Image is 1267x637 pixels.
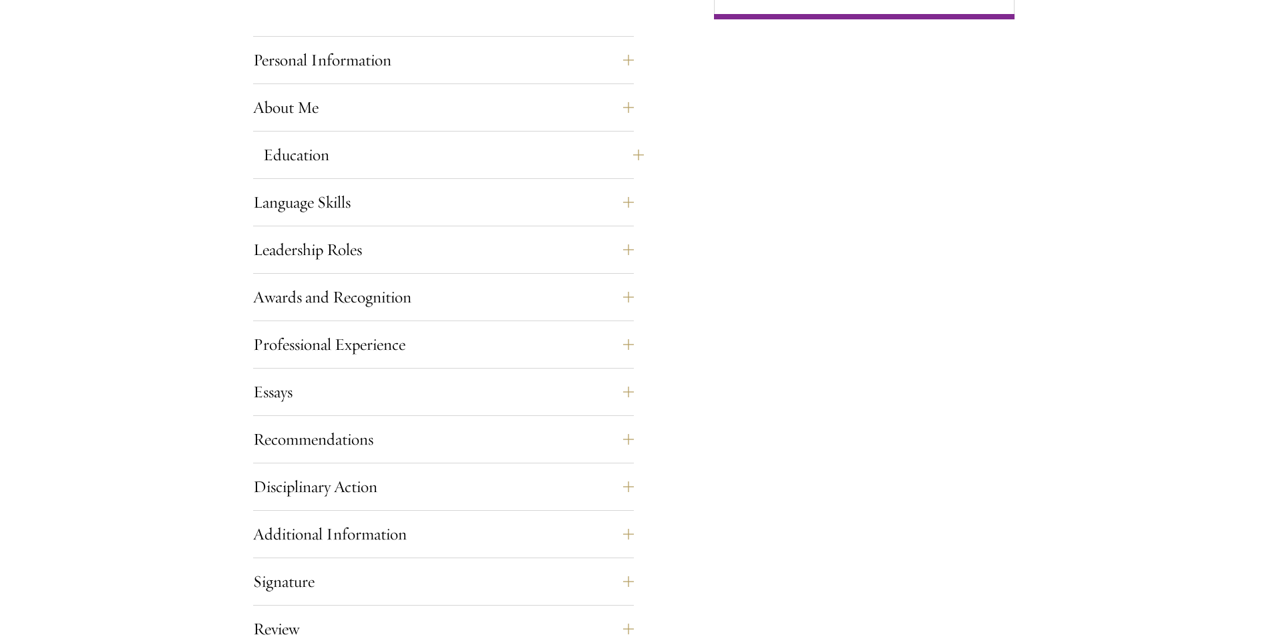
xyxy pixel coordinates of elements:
[253,471,634,503] button: Disciplinary Action
[253,91,634,124] button: About Me
[253,329,634,361] button: Professional Experience
[253,376,634,408] button: Essays
[253,566,634,598] button: Signature
[253,44,634,76] button: Personal Information
[263,139,644,171] button: Education
[253,281,634,313] button: Awards and Recognition
[253,518,634,550] button: Additional Information
[253,423,634,455] button: Recommendations
[253,234,634,266] button: Leadership Roles
[253,186,634,218] button: Language Skills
